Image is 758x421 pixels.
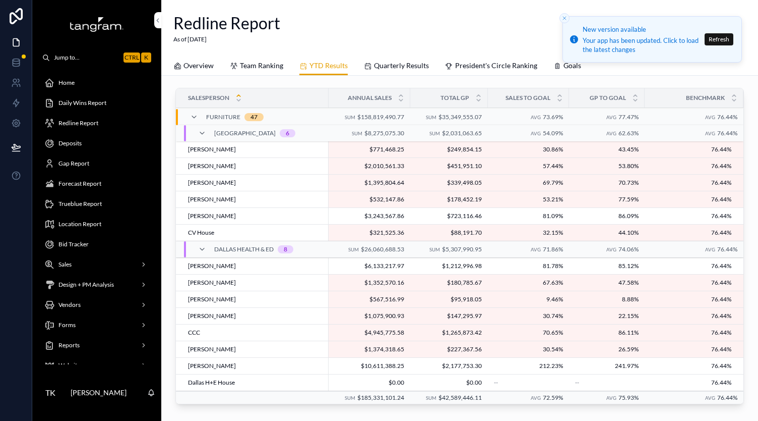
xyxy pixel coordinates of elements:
[506,94,550,102] span: Sales to Goal
[58,301,81,309] span: Vendors
[335,162,404,170] a: $2,010,561.33
[531,130,541,136] small: Avg
[429,247,440,252] small: Sum
[188,262,323,270] a: [PERSON_NAME]
[416,379,482,387] a: $0.00
[717,245,737,253] span: 76.44%
[494,145,563,153] span: 30.86%
[250,113,258,121] div: 47
[455,61,537,71] span: President's Circle Ranking
[335,212,404,220] a: $3,243,567.86
[54,54,119,62] span: Jump to...
[335,295,404,303] span: $567,516.99
[645,195,731,203] a: 76.44%
[335,312,404,320] a: $1,075,900.93
[335,329,404,337] span: $4,945,775.58
[357,113,404,120] span: $158,819,490.77
[335,279,404,287] a: $1,352,570.16
[416,295,482,303] a: $95,918.05
[38,74,155,92] a: Home
[188,179,323,187] a: [PERSON_NAME]
[645,262,731,270] a: 76.44%
[58,200,102,208] span: Trueblue Report
[58,321,76,329] span: Forms
[429,130,440,136] small: Sum
[309,61,348,71] span: YTD Results
[717,113,737,120] span: 76.44%
[335,345,404,353] a: $1,374,318.65
[494,262,563,270] a: 81.78%
[442,129,482,136] span: $2,031,063.65
[38,255,155,274] a: Sales
[645,379,731,387] span: 76.44%
[705,33,733,45] button: Refresh
[416,329,482,337] span: $1,265,873.42
[686,94,725,102] span: Benchmark
[494,312,563,320] span: 30.74%
[575,195,639,203] span: 77.59%
[606,395,616,401] small: Avg
[416,279,482,287] a: $180,785.67
[284,245,287,253] div: 8
[38,296,155,314] a: Vendors
[606,130,616,136] small: Avg
[188,145,236,153] span: [PERSON_NAME]
[416,212,482,220] span: $723,116.46
[188,329,323,337] a: CCC
[583,36,702,54] div: Your app has been updated. Click to load the latest changes
[494,279,563,287] a: 67.63%
[416,195,482,203] a: $178,452.19
[348,94,392,102] span: Annual Sales
[416,179,482,187] a: $339,498.05
[575,362,639,370] a: 241.97%
[575,379,579,387] span: --
[188,295,236,303] span: [PERSON_NAME]
[335,379,404,387] span: $0.00
[645,162,731,170] a: 76.44%
[58,361,80,370] span: Website
[38,316,155,334] a: Forms
[575,329,639,337] span: 86.11%
[188,295,323,303] a: [PERSON_NAME]
[374,61,429,71] span: Quarterly Results
[606,114,616,120] small: Avg
[645,362,731,370] span: 76.44%
[416,262,482,270] a: $1,212,996.98
[32,67,161,364] div: scrollable content
[494,329,563,337] a: 70.65%
[188,345,236,353] span: [PERSON_NAME]
[590,94,626,102] span: GP to Goal
[364,129,404,136] span: $8,275,075.30
[531,247,541,252] small: Avg
[717,394,737,401] span: 76.44%
[416,362,482,370] a: $2,177,753.30
[416,229,482,237] a: $88,191.70
[575,145,639,153] a: 43.45%
[494,345,563,353] a: 30.54%
[38,94,155,112] a: Daily Wins Report
[575,279,639,287] a: 47.58%
[442,245,482,253] span: $5,307,990.95
[58,341,80,349] span: Reports
[286,129,289,137] div: 6
[58,240,89,248] span: Bid Tracker
[214,245,274,253] span: Dallas Health & Ed
[240,61,283,71] span: Team Ranking
[58,281,114,289] span: Design + PM Analysis
[575,312,639,320] a: 22.15%
[645,179,731,187] span: 76.44%
[416,162,482,170] span: $451,951.10
[494,212,563,220] span: 81.09%
[173,35,280,44] span: As of [DATE]
[575,229,639,237] a: 44.10%
[335,145,404,153] span: $771,468.25
[575,262,639,270] a: 85.12%
[335,229,404,237] a: $321,525.36
[416,345,482,353] a: $227,367.56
